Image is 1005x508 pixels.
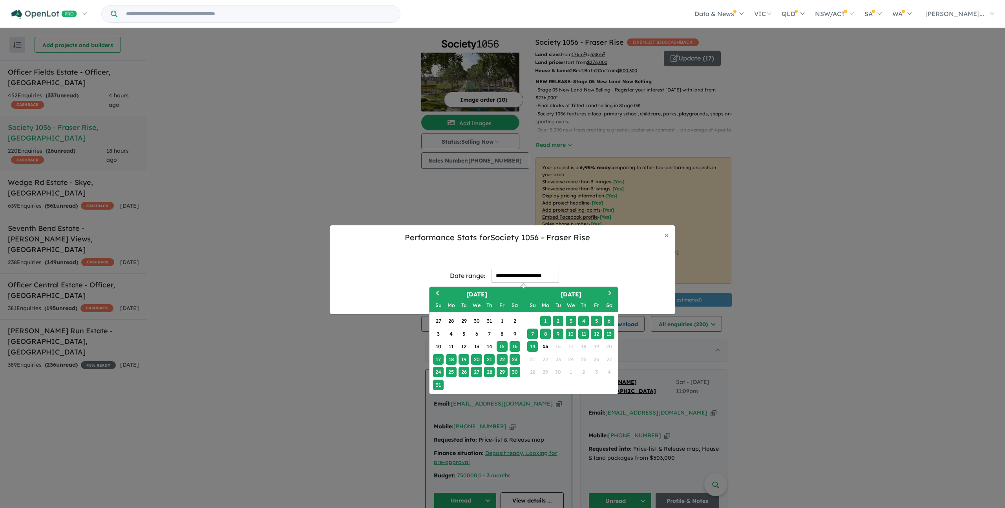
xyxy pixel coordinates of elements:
div: Sunday [527,300,538,311]
span: × [665,230,669,239]
div: Choose Friday, August 8th, 2025 [497,329,507,339]
div: Choose Thursday, September 4th, 2025 [578,316,589,326]
div: Friday [497,300,507,311]
div: Choose Monday, September 1st, 2025 [540,316,551,326]
div: Choose Saturday, August 2nd, 2025 [510,316,520,326]
div: Not available Wednesday, October 1st, 2025 [566,367,576,377]
h2: [DATE] [524,290,618,299]
button: Previous Month [430,288,443,300]
div: Not available Monday, September 29th, 2025 [540,367,551,377]
div: Date range: [450,270,485,281]
div: Choose Friday, August 29th, 2025 [497,367,507,377]
div: Choose Thursday, August 14th, 2025 [484,341,495,352]
div: Not available Tuesday, September 16th, 2025 [553,341,563,352]
div: Choose Tuesday, August 26th, 2025 [459,367,469,377]
div: Not available Thursday, September 25th, 2025 [578,354,589,365]
img: Openlot PRO Logo White [11,9,77,19]
div: Not available Sunday, September 28th, 2025 [527,367,538,377]
div: Not available Tuesday, September 30th, 2025 [553,367,563,377]
div: Sunday [433,300,444,311]
div: Saturday [510,300,520,311]
div: Choose Monday, August 4th, 2025 [446,329,457,339]
div: Choose Saturday, September 6th, 2025 [604,316,614,326]
div: Choose Tuesday, July 29th, 2025 [459,316,469,326]
div: Choose Saturday, August 16th, 2025 [510,341,520,352]
div: Choose Monday, September 8th, 2025 [540,329,551,339]
div: Choose Tuesday, August 5th, 2025 [459,329,469,339]
div: Choose Tuesday, September 9th, 2025 [553,329,563,339]
div: Not available Friday, September 19th, 2025 [591,341,601,352]
div: Not available Friday, October 3rd, 2025 [591,367,601,377]
div: Choose Thursday, August 21st, 2025 [484,354,495,365]
div: Choose Thursday, July 31st, 2025 [484,316,495,326]
div: Choose Sunday, August 17th, 2025 [433,354,444,365]
div: Thursday [578,300,589,311]
div: Choose Sunday, September 14th, 2025 [527,341,538,352]
div: Thursday [484,300,495,311]
input: Try estate name, suburb, builder or developer [119,5,398,22]
div: Wednesday [566,300,576,311]
div: Not available Thursday, September 18th, 2025 [578,341,589,352]
div: Choose Saturday, August 23rd, 2025 [510,354,520,365]
div: Not available Tuesday, September 23rd, 2025 [553,354,563,365]
div: Tuesday [553,300,563,311]
div: Choose Wednesday, September 10th, 2025 [566,329,576,339]
div: Choose Friday, August 1st, 2025 [497,316,507,326]
div: Not available Saturday, September 20th, 2025 [604,341,614,352]
div: Choose Monday, August 18th, 2025 [446,354,457,365]
div: Choose Thursday, September 11th, 2025 [578,329,589,339]
div: Choose Friday, August 15th, 2025 [497,341,507,352]
div: Saturday [604,300,614,311]
div: Choose Monday, July 28th, 2025 [446,316,457,326]
div: Choose Sunday, August 24th, 2025 [433,367,444,377]
button: Next Month [605,288,617,300]
div: Choose Friday, August 22nd, 2025 [497,354,507,365]
div: Choose Monday, September 15th, 2025 [540,341,551,352]
div: Choose Tuesday, August 12th, 2025 [459,341,469,352]
div: Choose Sunday, September 7th, 2025 [527,329,538,339]
div: Not available Sunday, September 21st, 2025 [527,354,538,365]
div: Month August, 2025 [432,315,521,391]
div: Not available Saturday, October 4th, 2025 [604,367,614,377]
div: Choose Wednesday, August 20th, 2025 [471,354,482,365]
div: Not available Friday, September 26th, 2025 [591,354,601,365]
div: Month September, 2025 [526,315,615,378]
div: Choose Date [429,287,618,394]
div: Not available Monday, September 22nd, 2025 [540,354,551,365]
div: Choose Friday, September 5th, 2025 [591,316,601,326]
div: Choose Sunday, August 10th, 2025 [433,341,444,352]
div: Wednesday [471,300,482,311]
div: Choose Wednesday, August 6th, 2025 [471,329,482,339]
div: Not available Saturday, September 27th, 2025 [604,354,614,365]
div: Choose Monday, August 11th, 2025 [446,341,457,352]
div: Choose Tuesday, August 19th, 2025 [459,354,469,365]
div: Choose Thursday, August 28th, 2025 [484,367,495,377]
h5: Performance Stats for Society 1056 - Fraser Rise [336,232,658,243]
div: Monday [446,300,457,311]
div: Choose Tuesday, September 2nd, 2025 [553,316,563,326]
div: Choose Friday, September 12th, 2025 [591,329,601,339]
div: Choose Wednesday, July 30th, 2025 [471,316,482,326]
div: Choose Wednesday, September 3rd, 2025 [566,316,576,326]
div: Not available Thursday, October 2nd, 2025 [578,367,589,377]
div: Choose Saturday, August 30th, 2025 [510,367,520,377]
div: Not available Wednesday, September 24th, 2025 [566,354,576,365]
div: Friday [591,300,601,311]
div: Choose Thursday, August 7th, 2025 [484,329,495,339]
div: Choose Sunday, August 3rd, 2025 [433,329,444,339]
div: Not available Wednesday, September 17th, 2025 [566,341,576,352]
div: Choose Sunday, July 27th, 2025 [433,316,444,326]
div: Choose Sunday, August 31st, 2025 [433,380,444,390]
div: Choose Wednesday, August 27th, 2025 [471,367,482,377]
div: Choose Saturday, August 9th, 2025 [510,329,520,339]
div: Choose Monday, August 25th, 2025 [446,367,457,377]
div: Choose Wednesday, August 13th, 2025 [471,341,482,352]
div: Choose Saturday, September 13th, 2025 [604,329,614,339]
h2: [DATE] [429,290,524,299]
span: [PERSON_NAME]... [925,10,984,18]
div: Monday [540,300,551,311]
div: Tuesday [459,300,469,311]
